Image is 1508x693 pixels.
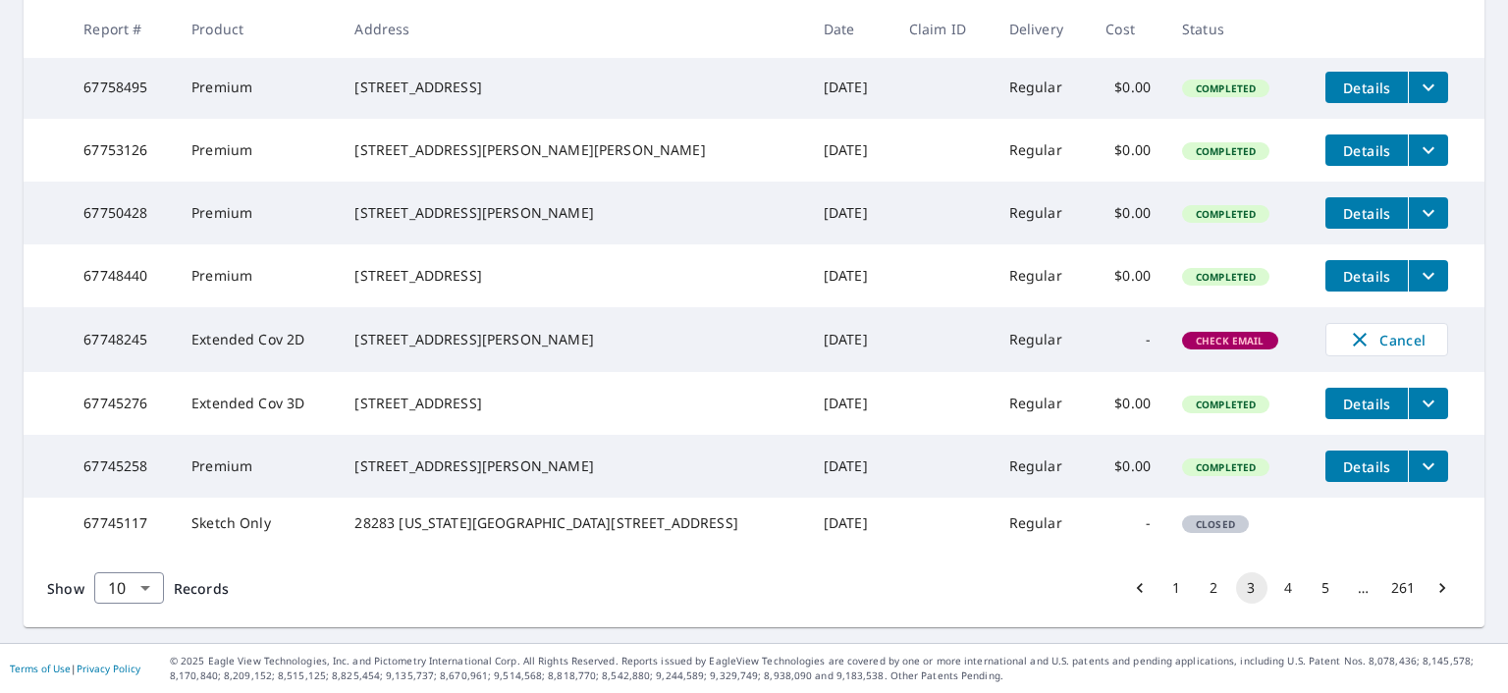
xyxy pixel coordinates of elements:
td: Regular [994,182,1091,244]
td: 67750428 [68,182,176,244]
button: Go to page 5 [1311,572,1342,604]
td: [DATE] [808,435,893,498]
span: Details [1337,267,1396,286]
button: Go to page 2 [1199,572,1230,604]
td: $0.00 [1090,372,1166,435]
td: Premium [176,435,339,498]
td: Premium [176,56,339,119]
div: Show 10 records [94,572,164,604]
td: 67745258 [68,435,176,498]
td: Premium [176,119,339,182]
td: $0.00 [1090,244,1166,307]
span: Details [1337,457,1396,476]
span: Completed [1184,398,1267,411]
span: Completed [1184,270,1267,284]
p: | [10,663,140,674]
td: Extended Cov 3D [176,372,339,435]
button: Go to next page [1427,572,1458,604]
td: [DATE] [808,119,893,182]
td: [DATE] [808,244,893,307]
td: $0.00 [1090,435,1166,498]
td: 67758495 [68,56,176,119]
td: Regular [994,119,1091,182]
span: Details [1337,141,1396,160]
td: Extended Cov 2D [176,307,339,372]
td: - [1090,498,1166,549]
span: Cancel [1346,328,1427,351]
td: Regular [994,307,1091,372]
div: [STREET_ADDRESS][PERSON_NAME] [354,203,791,223]
div: [STREET_ADDRESS] [354,394,791,413]
button: detailsBtn-67758495 [1325,72,1408,103]
span: Completed [1184,207,1267,221]
div: [STREET_ADDRESS] [354,78,791,97]
button: Go to page 261 [1385,572,1421,604]
td: [DATE] [808,56,893,119]
td: [DATE] [808,498,893,549]
span: Completed [1184,144,1267,158]
td: Regular [994,435,1091,498]
div: 28283 [US_STATE][GEOGRAPHIC_DATA][STREET_ADDRESS] [354,513,791,533]
td: 67748245 [68,307,176,372]
td: Premium [176,182,339,244]
button: detailsBtn-67748440 [1325,260,1408,292]
td: $0.00 [1090,119,1166,182]
td: [DATE] [808,307,893,372]
td: Sketch Only [176,498,339,549]
span: Records [174,579,229,598]
td: [DATE] [808,372,893,435]
div: [STREET_ADDRESS][PERSON_NAME] [354,330,791,349]
div: 10 [94,560,164,615]
span: Details [1337,395,1396,413]
div: [STREET_ADDRESS][PERSON_NAME][PERSON_NAME] [354,140,791,160]
td: 67753126 [68,119,176,182]
button: page 3 [1236,572,1267,604]
button: detailsBtn-67750428 [1325,197,1408,229]
a: Privacy Policy [77,662,140,675]
div: [STREET_ADDRESS] [354,266,791,286]
td: Regular [994,244,1091,307]
button: filesDropdownBtn-67750428 [1408,197,1448,229]
button: Cancel [1325,323,1448,356]
span: Closed [1184,517,1247,531]
button: filesDropdownBtn-67748440 [1408,260,1448,292]
td: - [1090,307,1166,372]
button: filesDropdownBtn-67758495 [1408,72,1448,103]
button: Go to previous page [1124,572,1156,604]
button: detailsBtn-67745276 [1325,388,1408,419]
td: 67745117 [68,498,176,549]
span: Completed [1184,460,1267,474]
button: filesDropdownBtn-67745276 [1408,388,1448,419]
td: Regular [994,56,1091,119]
button: detailsBtn-67753126 [1325,134,1408,166]
div: [STREET_ADDRESS][PERSON_NAME] [354,456,791,476]
p: © 2025 Eagle View Technologies, Inc. and Pictometry International Corp. All Rights Reserved. Repo... [170,654,1498,683]
td: $0.00 [1090,56,1166,119]
td: [DATE] [808,182,893,244]
span: Details [1337,79,1396,97]
button: Go to page 4 [1273,572,1305,604]
td: Premium [176,244,339,307]
a: Terms of Use [10,662,71,675]
button: detailsBtn-67745258 [1325,451,1408,482]
span: Completed [1184,81,1267,95]
button: filesDropdownBtn-67745258 [1408,451,1448,482]
td: 67745276 [68,372,176,435]
td: Regular [994,498,1091,549]
button: filesDropdownBtn-67753126 [1408,134,1448,166]
td: $0.00 [1090,182,1166,244]
div: … [1348,578,1379,598]
span: Show [47,579,84,598]
button: Go to page 1 [1161,572,1193,604]
span: Details [1337,204,1396,223]
span: Check Email [1184,334,1276,347]
nav: pagination navigation [1121,572,1461,604]
td: 67748440 [68,244,176,307]
td: Regular [994,372,1091,435]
